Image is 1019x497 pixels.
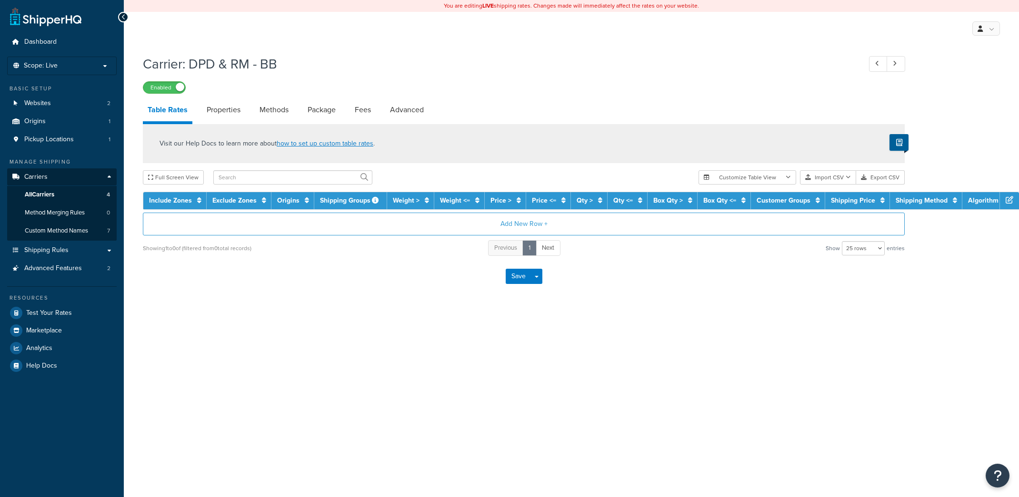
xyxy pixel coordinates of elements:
a: Box Qty <= [703,195,736,205]
li: Carriers [7,168,117,241]
span: 7 [107,227,110,235]
button: Save [506,269,531,284]
a: Price <= [532,195,556,205]
a: Analytics [7,340,117,357]
li: Origins [7,113,117,130]
a: Include Zones [149,195,192,205]
a: Weight > [393,195,420,205]
a: Exclude Zones [212,195,257,205]
li: Method Merging Rules [7,204,117,222]
span: Previous [494,243,517,252]
a: Box Qty > [653,195,683,205]
a: Shipping Rules [7,242,117,259]
button: Export CSV [856,170,905,185]
span: Advanced Features [24,264,82,273]
span: Next [542,243,554,252]
a: Pickup Locations1 [7,131,117,148]
a: Marketplace [7,322,117,339]
a: Dashboard [7,33,117,51]
button: Import CSV [800,170,856,185]
a: Next Record [887,56,905,72]
p: Visit our Help Docs to learn more about . [160,138,375,149]
li: Advanced Features [7,260,117,277]
a: Weight <= [440,195,470,205]
span: Carriers [24,173,48,181]
a: Shipping Price [831,195,875,205]
span: Origins [24,117,46,126]
a: Package [303,98,340,121]
a: Price > [490,195,511,205]
a: Methods [255,98,293,121]
span: 2 [107,99,110,107]
div: Showing 1 to 0 of (filtered from 0 total records) [143,242,251,255]
a: Test Your Rates [7,304,117,322]
button: Full Screen View [143,170,204,185]
span: Dashboard [24,38,57,46]
a: Properties [202,98,245,121]
span: 1 [109,117,110,126]
a: Qty > [577,195,593,205]
a: Custom Method Names7 [7,222,117,240]
h1: Carrier: DPD & RM - BB [143,55,851,73]
div: Manage Shipping [7,158,117,166]
button: Open Resource Center [986,464,1009,487]
span: 1 [109,136,110,144]
span: Custom Method Names [25,227,88,235]
a: Advanced Features2 [7,260,117,277]
span: Help Docs [26,362,57,370]
span: Websites [24,99,51,107]
li: Websites [7,95,117,112]
span: All Carriers [25,191,54,199]
a: 1 [522,240,537,256]
span: Show [826,242,840,255]
li: Pickup Locations [7,131,117,148]
span: entries [887,242,905,255]
a: Origins [277,195,300,205]
li: Custom Method Names [7,222,117,240]
span: Pickup Locations [24,136,74,144]
a: AllCarriers4 [7,186,117,204]
th: Algorithm [962,192,1005,209]
a: Previous [488,240,523,256]
a: Qty <= [613,195,633,205]
a: Previous Record [869,56,888,72]
span: 4 [107,191,110,199]
a: Next [536,240,560,256]
div: Resources [7,294,117,302]
th: Shipping Groups [314,192,387,209]
a: Advanced [385,98,429,121]
a: Help Docs [7,357,117,374]
a: Method Merging Rules0 [7,204,117,222]
a: how to set up custom table rates [277,138,373,148]
a: Carriers [7,168,117,186]
div: Basic Setup [7,85,117,93]
span: Test Your Rates [26,309,72,317]
span: Scope: Live [24,62,58,70]
a: Shipping Method [896,195,948,205]
span: Method Merging Rules [25,209,85,217]
button: Add New Row + [143,213,905,235]
span: Analytics [26,344,52,352]
a: Customer Groups [757,195,810,205]
span: 2 [107,264,110,273]
input: Search [213,170,372,185]
a: Table Rates [143,98,192,124]
label: Enabled [143,82,185,93]
span: Shipping Rules [24,246,69,254]
a: Websites2 [7,95,117,112]
span: Marketplace [26,327,62,335]
button: Customize Table View [699,170,796,185]
b: LIVE [482,1,494,10]
span: 0 [107,209,110,217]
button: Show Help Docs [889,134,909,151]
a: Fees [350,98,376,121]
a: Origins1 [7,113,117,130]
